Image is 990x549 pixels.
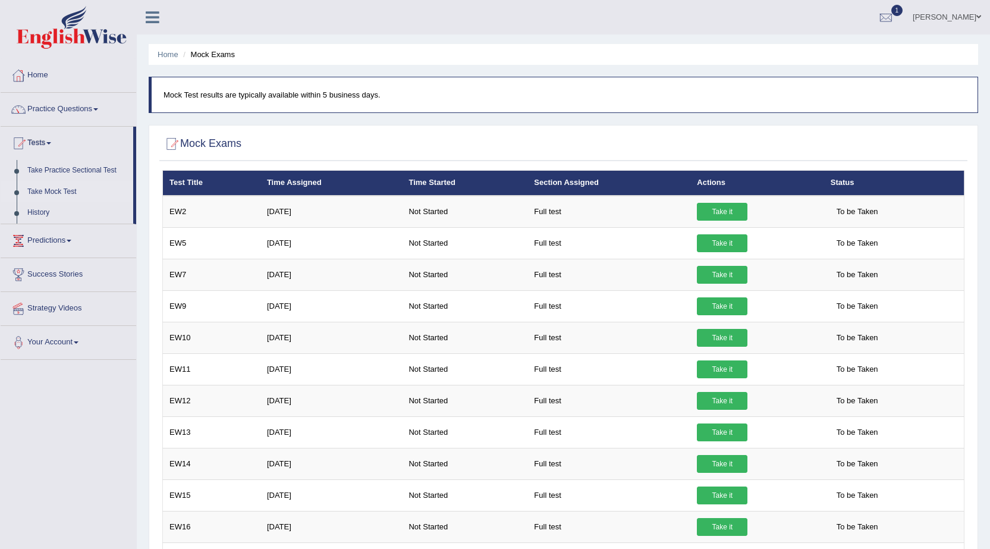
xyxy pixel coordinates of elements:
[697,518,747,536] a: Take it
[260,196,403,228] td: [DATE]
[163,353,260,385] td: EW11
[22,181,133,203] a: Take Mock Test
[22,202,133,224] a: History
[260,479,403,511] td: [DATE]
[697,392,747,410] a: Take it
[260,227,403,259] td: [DATE]
[831,266,884,284] span: To be Taken
[527,385,690,416] td: Full test
[831,455,884,473] span: To be Taken
[1,93,136,123] a: Practice Questions
[260,171,403,196] th: Time Assigned
[402,448,527,479] td: Not Started
[1,258,136,288] a: Success Stories
[1,292,136,322] a: Strategy Videos
[697,329,747,347] a: Take it
[824,171,964,196] th: Status
[697,423,747,441] a: Take it
[402,479,527,511] td: Not Started
[527,448,690,479] td: Full test
[402,322,527,353] td: Not Started
[1,127,133,156] a: Tests
[260,385,403,416] td: [DATE]
[163,511,260,542] td: EW16
[260,290,403,322] td: [DATE]
[163,290,260,322] td: EW9
[163,196,260,228] td: EW2
[527,416,690,448] td: Full test
[402,196,527,228] td: Not Started
[831,234,884,252] span: To be Taken
[831,392,884,410] span: To be Taken
[527,322,690,353] td: Full test
[260,353,403,385] td: [DATE]
[180,49,235,60] li: Mock Exams
[164,89,966,101] p: Mock Test results are typically available within 5 business days.
[527,259,690,290] td: Full test
[831,487,884,504] span: To be Taken
[697,297,747,315] a: Take it
[163,479,260,511] td: EW15
[260,259,403,290] td: [DATE]
[527,196,690,228] td: Full test
[831,360,884,378] span: To be Taken
[163,259,260,290] td: EW7
[260,448,403,479] td: [DATE]
[831,423,884,441] span: To be Taken
[697,455,747,473] a: Take it
[831,518,884,536] span: To be Taken
[163,416,260,448] td: EW13
[1,59,136,89] a: Home
[831,203,884,221] span: To be Taken
[158,50,178,59] a: Home
[697,487,747,504] a: Take it
[163,322,260,353] td: EW10
[260,511,403,542] td: [DATE]
[891,5,903,16] span: 1
[402,259,527,290] td: Not Started
[1,224,136,254] a: Predictions
[697,234,747,252] a: Take it
[402,290,527,322] td: Not Started
[402,227,527,259] td: Not Started
[697,266,747,284] a: Take it
[260,416,403,448] td: [DATE]
[402,511,527,542] td: Not Started
[402,171,527,196] th: Time Started
[831,329,884,347] span: To be Taken
[260,322,403,353] td: [DATE]
[527,511,690,542] td: Full test
[402,353,527,385] td: Not Started
[163,227,260,259] td: EW5
[402,416,527,448] td: Not Started
[22,160,133,181] a: Take Practice Sectional Test
[162,135,241,153] h2: Mock Exams
[527,353,690,385] td: Full test
[697,203,747,221] a: Take it
[527,479,690,511] td: Full test
[1,326,136,356] a: Your Account
[697,360,747,378] a: Take it
[163,171,260,196] th: Test Title
[527,227,690,259] td: Full test
[831,297,884,315] span: To be Taken
[527,171,690,196] th: Section Assigned
[402,385,527,416] td: Not Started
[527,290,690,322] td: Full test
[163,385,260,416] td: EW12
[690,171,824,196] th: Actions
[163,448,260,479] td: EW14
